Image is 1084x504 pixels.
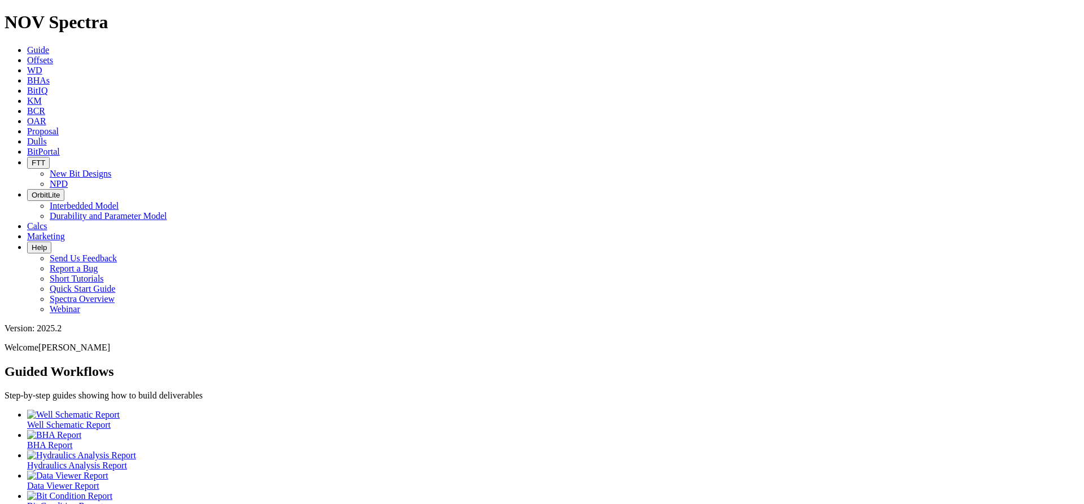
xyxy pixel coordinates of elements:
[50,211,167,221] a: Durability and Parameter Model
[27,65,42,75] a: WD
[27,221,47,231] a: Calcs
[27,76,50,85] a: BHAs
[27,147,60,156] a: BitPortal
[5,364,1079,379] h2: Guided Workflows
[50,169,111,178] a: New Bit Designs
[27,481,99,490] span: Data Viewer Report
[27,137,47,146] a: Dulls
[27,242,51,253] button: Help
[27,450,136,461] img: Hydraulics Analysis Report
[27,410,120,420] img: Well Schematic Report
[27,440,72,450] span: BHA Report
[5,323,1079,334] div: Version: 2025.2
[27,410,1079,430] a: Well Schematic Report Well Schematic Report
[27,96,42,106] a: KM
[27,430,1079,450] a: BHA Report BHA Report
[27,471,108,481] img: Data Viewer Report
[27,461,127,470] span: Hydraulics Analysis Report
[50,304,80,314] a: Webinar
[27,86,47,95] a: BitIQ
[50,294,115,304] a: Spectra Overview
[27,231,65,241] a: Marketing
[32,191,60,199] span: OrbitLite
[27,45,49,55] a: Guide
[27,157,50,169] button: FTT
[32,243,47,252] span: Help
[27,116,46,126] a: OAR
[5,343,1079,353] p: Welcome
[27,430,81,440] img: BHA Report
[50,264,98,273] a: Report a Bug
[32,159,45,167] span: FTT
[5,12,1079,33] h1: NOV Spectra
[27,189,64,201] button: OrbitLite
[50,284,115,293] a: Quick Start Guide
[27,450,1079,470] a: Hydraulics Analysis Report Hydraulics Analysis Report
[27,106,45,116] a: BCR
[27,420,111,430] span: Well Schematic Report
[5,391,1079,401] p: Step-by-step guides showing how to build deliverables
[50,179,68,189] a: NPD
[50,201,119,211] a: Interbedded Model
[50,274,104,283] a: Short Tutorials
[27,126,59,136] a: Proposal
[50,253,117,263] a: Send Us Feedback
[27,491,112,501] img: Bit Condition Report
[27,471,1079,490] a: Data Viewer Report Data Viewer Report
[38,343,110,352] span: [PERSON_NAME]
[27,55,53,65] a: Offsets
